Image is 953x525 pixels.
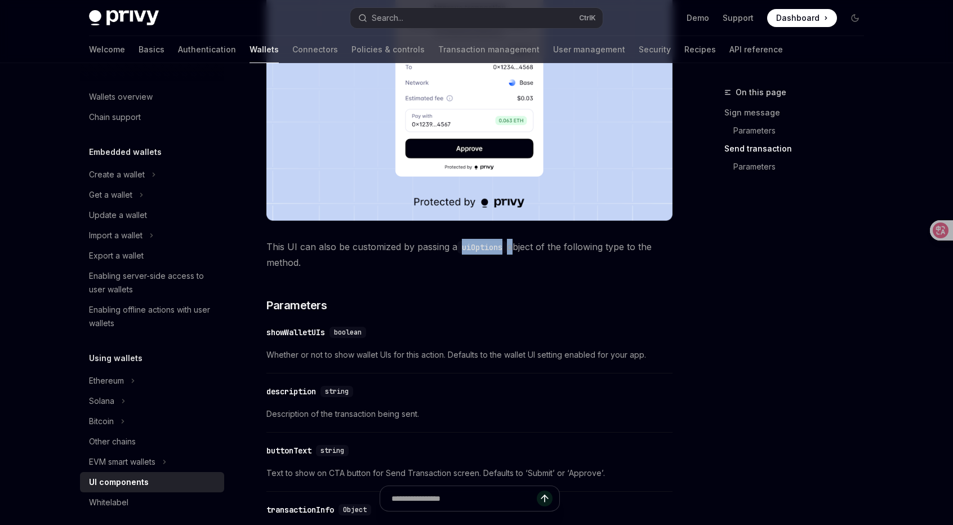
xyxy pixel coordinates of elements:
[292,36,338,63] a: Connectors
[89,455,155,469] div: EVM smart wallets
[178,36,236,63] a: Authentication
[351,36,425,63] a: Policies & controls
[723,12,754,24] a: Support
[89,208,147,222] div: Update a wallet
[80,205,224,225] a: Update a wallet
[733,122,873,140] a: Parameters
[89,36,125,63] a: Welcome
[438,36,540,63] a: Transaction management
[89,269,217,296] div: Enabling server-side access to user wallets
[266,348,673,362] span: Whether or not to show wallet UIs for this action. Defaults to the wallet UI setting enabled for ...
[80,107,224,127] a: Chain support
[80,472,224,492] a: UI components
[372,11,403,25] div: Search...
[266,407,673,421] span: Description of the transaction being sent.
[89,496,128,509] div: Whitelabel
[334,328,362,337] span: boolean
[89,90,153,104] div: Wallets overview
[553,36,625,63] a: User management
[89,303,217,330] div: Enabling offline actions with user wallets
[266,445,311,456] div: buttonText
[89,415,114,428] div: Bitcoin
[89,374,124,388] div: Ethereum
[579,14,596,23] span: Ctrl K
[724,104,873,122] a: Sign message
[89,229,142,242] div: Import a wallet
[350,8,603,28] button: Search...CtrlK
[736,86,786,99] span: On this page
[89,145,162,159] h5: Embedded wallets
[80,87,224,107] a: Wallets overview
[767,9,837,27] a: Dashboard
[89,168,145,181] div: Create a wallet
[266,239,673,270] span: This UI can also be customized by passing a object of the following type to the method.
[846,9,864,27] button: Toggle dark mode
[684,36,716,63] a: Recipes
[537,491,553,506] button: Send message
[266,297,327,313] span: Parameters
[89,394,114,408] div: Solana
[80,266,224,300] a: Enabling server-side access to user wallets
[733,158,873,176] a: Parameters
[89,435,136,448] div: Other chains
[776,12,820,24] span: Dashboard
[266,386,316,397] div: description
[89,188,132,202] div: Get a wallet
[320,446,344,455] span: string
[89,10,159,26] img: dark logo
[89,110,141,124] div: Chain support
[80,300,224,333] a: Enabling offline actions with user wallets
[266,466,673,480] span: Text to show on CTA button for Send Transaction screen. Defaults to ‘Submit’ or ‘Approve’.
[80,431,224,452] a: Other chains
[687,12,709,24] a: Demo
[639,36,671,63] a: Security
[89,249,144,262] div: Export a wallet
[729,36,783,63] a: API reference
[89,352,142,365] h5: Using wallets
[80,246,224,266] a: Export a wallet
[457,241,507,253] code: uiOptions
[325,387,349,396] span: string
[89,475,149,489] div: UI components
[266,327,325,338] div: showWalletUIs
[80,492,224,513] a: Whitelabel
[724,140,873,158] a: Send transaction
[250,36,279,63] a: Wallets
[139,36,164,63] a: Basics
